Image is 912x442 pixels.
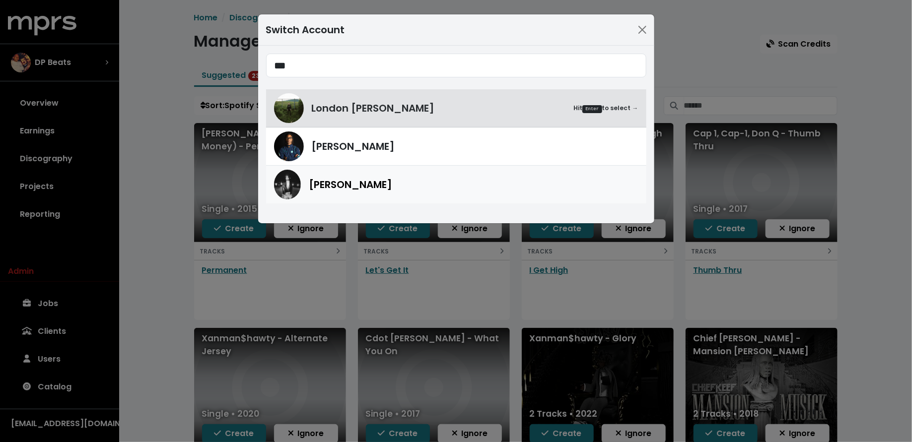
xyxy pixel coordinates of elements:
[274,131,304,161] img: Donnie Scantz
[266,166,646,203] a: Don Mills[PERSON_NAME]
[573,104,638,113] small: Hit to select →
[309,177,392,192] span: [PERSON_NAME]
[274,93,304,123] img: London Cyr
[266,54,646,77] input: Search accounts
[274,170,301,199] img: Don Mills
[266,127,646,166] a: Donnie Scantz[PERSON_NAME]
[266,22,345,37] div: Switch Account
[312,101,435,116] span: London [PERSON_NAME]
[266,89,646,127] a: London CyrLondon [PERSON_NAME]HitEnterto select →
[582,105,602,113] kbd: Enter
[312,139,395,154] span: [PERSON_NAME]
[634,22,650,38] button: Close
